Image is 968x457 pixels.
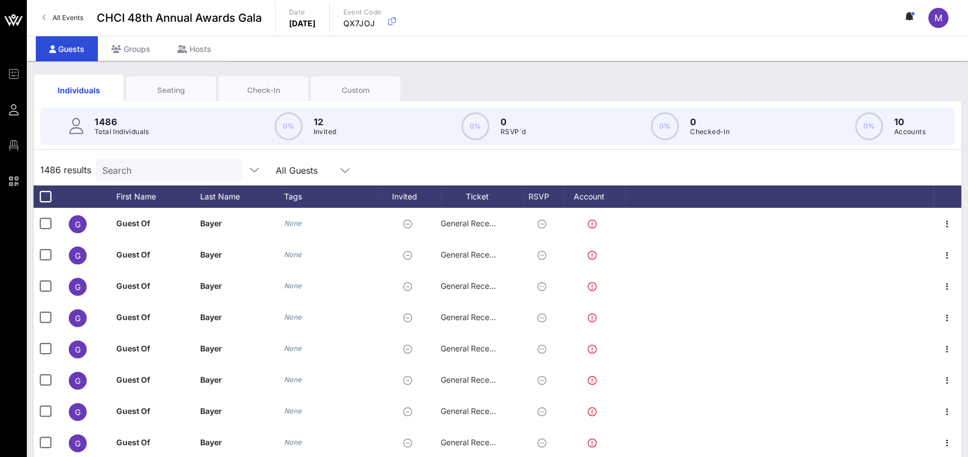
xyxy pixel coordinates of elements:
[135,85,207,96] div: Seating
[116,239,172,270] p: Guest Of
[441,250,508,259] span: General Reception
[276,165,318,175] div: All Guests
[116,185,200,208] div: First Name
[269,159,358,181] div: All Guests
[690,126,730,137] p: Checked-In
[928,8,948,28] div: M
[500,115,526,128] p: 0
[53,13,83,22] span: All Events
[441,437,508,447] span: General Reception
[441,185,525,208] div: Ticket
[441,312,508,322] span: General Reception
[36,36,98,61] div: Guests
[343,18,382,29] p: QX7JOJ
[284,375,302,384] i: None
[95,126,149,137] p: Total Individuals
[116,364,172,396] p: Guest Of
[164,36,225,61] div: Hosts
[441,375,508,384] span: General Reception
[525,185,564,208] div: RSVP
[95,115,149,128] p: 1486
[200,239,256,270] p: Bayer
[200,302,256,333] p: Bayer
[343,7,382,18] p: Event Code
[43,84,115,96] div: Individuals
[289,7,316,18] p: Date
[894,126,925,137] p: Accounts
[116,270,172,302] p: Guest Of
[379,185,441,208] div: Invited
[75,220,81,229] span: G
[284,250,302,259] i: None
[75,251,81,260] span: G
[200,364,256,396] p: Bayer
[284,438,302,446] i: None
[200,333,256,364] p: Bayer
[284,313,302,321] i: None
[75,282,81,292] span: G
[116,333,172,364] p: Guest Of
[284,282,302,290] i: None
[690,115,730,128] p: 0
[441,281,508,291] span: General Reception
[75,313,81,323] span: G
[894,115,925,128] p: 10
[564,185,625,208] div: Account
[75,439,81,448] span: G
[227,85,300,96] div: Check-In
[98,36,164,61] div: Groups
[75,376,81,385] span: G
[319,85,392,96] div: Custom
[441,406,508,416] span: General Reception
[284,407,302,415] i: None
[75,407,81,417] span: G
[289,18,316,29] p: [DATE]
[200,208,256,239] p: Bayer
[200,185,284,208] div: Last Name
[116,208,172,239] p: Guest Of
[284,185,379,208] div: Tags
[284,219,302,227] i: None
[116,396,172,427] p: Guest Of
[284,344,302,353] i: None
[75,345,81,354] span: G
[36,9,90,27] a: All Events
[314,126,337,137] p: Invited
[934,12,942,23] span: M
[500,126,526,137] p: RSVP`d
[97,9,262,26] span: CHCI 48th Annual Awards Gala
[116,302,172,333] p: Guest Of
[441,218,508,228] span: General Reception
[200,396,256,427] p: Bayer
[200,270,256,302] p: Bayer
[441,344,508,353] span: General Reception
[40,163,91,177] span: 1486 results
[314,115,337,128] p: 12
